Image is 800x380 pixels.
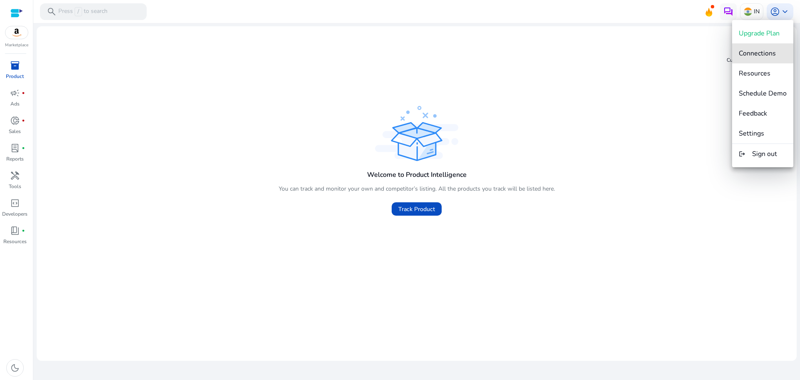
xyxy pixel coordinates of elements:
span: Resources [739,69,770,78]
span: Settings [739,129,764,138]
span: Connections [739,49,776,58]
mat-icon: logout [739,149,745,159]
span: Feedback [739,109,767,118]
span: Schedule Demo [739,89,787,98]
span: Sign out [752,149,777,159]
span: Upgrade Plan [739,29,780,38]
